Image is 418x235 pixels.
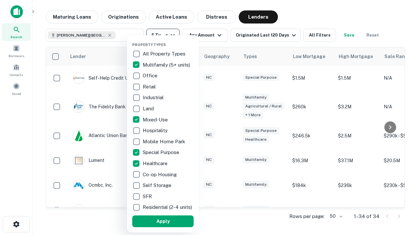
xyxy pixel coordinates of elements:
iframe: Chat Widget [385,162,418,193]
button: Apply [132,215,194,227]
p: Hospitality [143,127,169,134]
p: Residential (2-4 units) [143,203,193,211]
p: Office [143,72,159,80]
p: Co-op Housing [143,171,178,179]
p: Land [143,105,155,113]
span: Property Types [132,43,166,47]
p: All Property Types [143,50,187,58]
p: Special Purpose [143,149,181,156]
p: Self Storage [143,181,173,189]
p: Mixed-Use [143,116,169,124]
p: SFR [143,193,153,200]
p: Mobile Home Park [143,138,186,146]
p: Multifamily (5+ units) [143,61,191,69]
p: Industrial [143,94,165,102]
p: Healthcare [143,160,169,167]
p: Retail [143,83,157,91]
